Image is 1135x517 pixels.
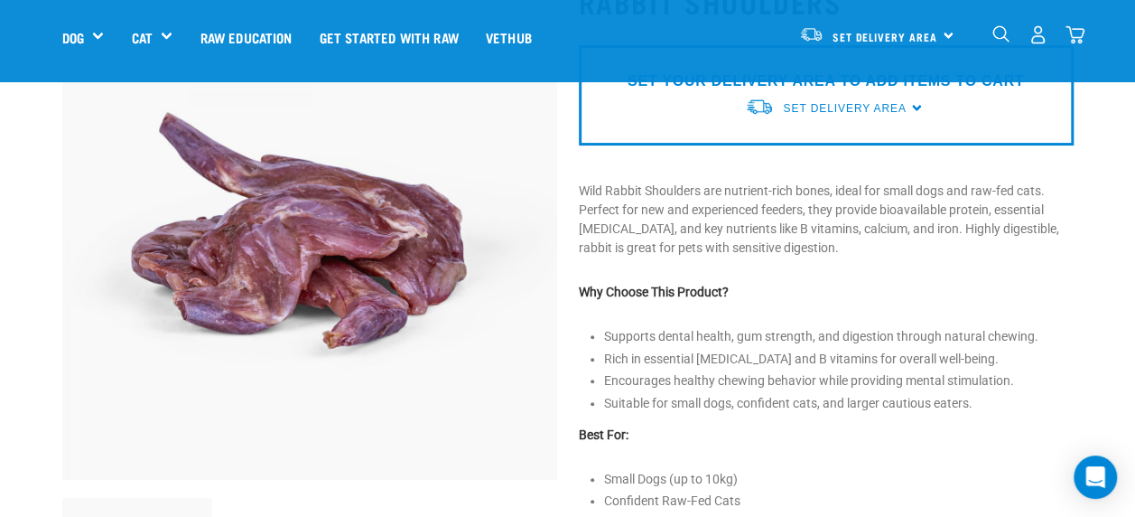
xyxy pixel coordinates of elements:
[579,182,1074,258] p: Wild Rabbit Shoulders are nutrient-rich bones, ideal for small dogs and raw-fed cats. Perfect for...
[604,327,1074,346] li: Supports dental health, gum strength, and digestion through natural chewing.
[604,492,1074,511] li: Confident Raw-Fed Cats
[745,98,774,117] img: van-moving.png
[604,371,1074,390] li: Encourages healthy chewing behavior while providing mental stimulation.
[604,350,1074,369] li: Rich in essential [MEDICAL_DATA] and B vitamins for overall well-being.
[799,26,823,42] img: van-moving.png
[1074,456,1117,499] div: Open Intercom Messenger
[579,285,729,299] strong: Why Choose This Product?
[131,27,152,48] a: Cat
[186,1,305,73] a: Raw Education
[62,27,84,48] a: Dog
[579,428,628,442] strong: Best For:
[306,1,472,73] a: Get started with Raw
[1065,25,1084,44] img: home-icon@2x.png
[1028,25,1047,44] img: user.png
[604,394,1074,413] li: Suitable for small dogs, confident cats, and larger cautious eaters.
[472,1,545,73] a: Vethub
[783,102,906,115] span: Set Delivery Area
[992,25,1009,42] img: home-icon-1@2x.png
[604,470,1074,489] li: Small Dogs (up to 10kg)
[833,33,937,40] span: Set Delivery Area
